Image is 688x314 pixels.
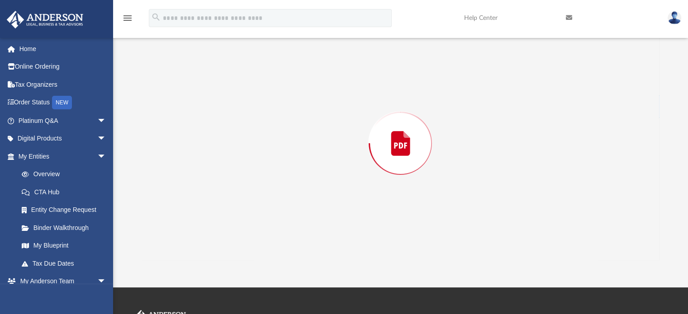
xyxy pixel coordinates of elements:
a: Overview [13,165,120,183]
a: Platinum Q&Aarrow_drop_down [6,112,120,130]
img: User Pic [668,11,681,24]
img: Anderson Advisors Platinum Portal [4,11,86,28]
span: arrow_drop_down [97,130,115,148]
a: My Anderson Teamarrow_drop_down [6,272,115,291]
i: menu [122,13,133,23]
a: CTA Hub [13,183,120,201]
div: NEW [52,96,72,109]
a: Tax Organizers [6,75,120,94]
a: Order StatusNEW [6,94,120,112]
a: Tax Due Dates [13,254,120,272]
span: arrow_drop_down [97,147,115,166]
a: My Blueprint [13,237,115,255]
div: Preview [142,3,660,260]
a: Online Ordering [6,58,120,76]
i: search [151,12,161,22]
a: Entity Change Request [13,201,120,219]
span: arrow_drop_down [97,112,115,130]
a: Home [6,40,120,58]
a: menu [122,17,133,23]
a: My Entitiesarrow_drop_down [6,147,120,165]
a: Binder Walkthrough [13,219,120,237]
a: Digital Productsarrow_drop_down [6,130,120,148]
span: arrow_drop_down [97,272,115,291]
